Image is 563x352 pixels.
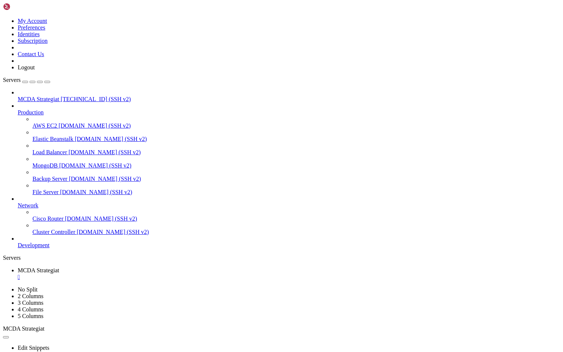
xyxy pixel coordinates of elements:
[3,77,21,83] span: Servers
[60,189,132,195] span: [DOMAIN_NAME] (SSH v2)
[18,286,38,293] a: No Split
[3,96,467,103] x-row: just raised the bar for easy, resilient and secure K8s cluster deployment.
[18,300,44,306] a: 3 Columns
[18,202,560,209] a: Network
[3,325,44,332] span: MCDA Strategiat
[32,182,560,196] li: File Server [DOMAIN_NAME] (SSH v2)
[32,222,560,235] li: Cluster Controller [DOMAIN_NAME] (SSH v2)
[69,176,141,182] span: [DOMAIN_NAME] (SSH v2)
[3,43,467,49] x-row: System information as of [DATE]
[3,63,467,69] x-row: Usage of /: 16.3% of 37.23GB Users logged in: 0
[18,109,560,116] a: Production
[18,345,49,351] a: Edit Snippets
[18,103,560,196] li: Production
[32,149,67,155] span: Load Balancer
[3,162,467,169] x-row: See [URL][DOMAIN_NAME] or run: sudo pro status
[32,162,58,169] span: MongoDB
[3,196,467,202] x-row: root@ubuntu-4gb-hel1-1:~#
[32,142,560,156] li: Load Balancer [DOMAIN_NAME] (SSH v2)
[3,76,467,83] x-row: Swap usage: 0% IPv6 address for eth0: [TECHNICAL_ID]
[32,136,560,142] a: Elastic Beanstalk [DOMAIN_NAME] (SSH v2)
[32,156,560,169] li: MongoDB [DOMAIN_NAME] (SSH v2)
[3,16,467,23] x-row: * Documentation: [URL][DOMAIN_NAME]
[32,122,560,129] a: AWS EC2 [DOMAIN_NAME] (SSH v2)
[3,30,467,36] x-row: * Support: [URL][DOMAIN_NAME]
[90,196,93,202] div: (26, 29)
[32,189,560,196] a: File Server [DOMAIN_NAME] (SSH v2)
[32,116,560,129] li: AWS EC2 [DOMAIN_NAME] (SSH v2)
[18,235,560,249] li: Development
[18,18,47,24] a: My Account
[32,149,560,156] a: Load Balancer [DOMAIN_NAME] (SSH v2)
[18,242,560,249] a: Development
[32,162,560,169] a: MongoDB [DOMAIN_NAME] (SSH v2)
[59,122,131,129] span: [DOMAIN_NAME] (SSH v2)
[18,267,59,273] span: MCDA Strategiat
[18,51,44,57] a: Contact Us
[69,149,141,155] span: [DOMAIN_NAME] (SSH v2)
[32,229,560,235] a: Cluster Controller [DOMAIN_NAME] (SSH v2)
[18,64,35,70] a: Logout
[18,306,44,313] a: 4 Columns
[18,267,560,280] a: MCDA Strategiat
[3,3,467,10] x-row: Welcome to Ubuntu 24.04.3 LTS (GNU/Linux 6.8.0-71-generic aarch64)
[18,38,48,44] a: Subscription
[32,136,73,142] span: Elastic Beanstalk
[32,209,560,222] li: Cisco Router [DOMAIN_NAME] (SSH v2)
[18,24,45,31] a: Preferences
[18,89,560,103] li: MCDA Strategiat [TECHNICAL_ID] (SSH v2)
[3,156,467,162] x-row: Enable ESM Apps to receive additional future security updates.
[59,162,131,169] span: [DOMAIN_NAME] (SSH v2)
[32,215,560,222] a: Cisco Router [DOMAIN_NAME] (SSH v2)
[18,109,44,115] span: Production
[65,215,137,222] span: [DOMAIN_NAME] (SSH v2)
[18,242,49,248] span: Development
[3,109,467,116] x-row: [URL][DOMAIN_NAME]
[32,129,560,142] li: Elastic Beanstalk [DOMAIN_NAME] (SSH v2)
[18,31,40,37] a: Identities
[18,293,44,299] a: 2 Columns
[18,96,560,103] a: MCDA Strategiat [TECHNICAL_ID] (SSH v2)
[3,3,45,10] img: Shellngn
[3,142,467,149] x-row: To see these additional updates run: apt list --upgradable
[77,229,149,235] span: [DOMAIN_NAME] (SSH v2)
[32,229,75,235] span: Cluster Controller
[32,176,560,182] a: Backup Server [DOMAIN_NAME] (SSH v2)
[32,176,68,182] span: Backup Server
[3,56,467,63] x-row: System load: 0.36 Processes: 137
[3,255,560,261] div: Servers
[3,182,467,189] x-row: *** System restart required ***
[32,122,57,129] span: AWS EC2
[18,202,38,208] span: Network
[3,122,467,129] x-row: Expanded Security Maintenance for Applications is not enabled.
[18,96,59,102] span: MCDA Strategiat
[75,136,147,142] span: [DOMAIN_NAME] (SSH v2)
[32,169,560,182] li: Backup Server [DOMAIN_NAME] (SSH v2)
[61,96,131,102] span: [TECHNICAL_ID] (SSH v2)
[3,136,467,142] x-row: 5 updates can be applied immediately.
[3,23,467,30] x-row: * Management: [URL][DOMAIN_NAME]
[18,196,560,235] li: Network
[18,274,560,280] a: 
[32,215,63,222] span: Cisco Router
[3,69,467,76] x-row: Memory usage: 39% IPv4 address for eth0: [TECHNICAL_ID]
[3,89,467,96] x-row: * Strictly confined Kubernetes makes edge and IoT secure. Learn how MicroK8s
[3,77,50,83] a: Servers
[18,313,44,319] a: 5 Columns
[32,189,59,195] span: File Server
[3,189,467,196] x-row: Last login: [DATE] from [TECHNICAL_ID]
